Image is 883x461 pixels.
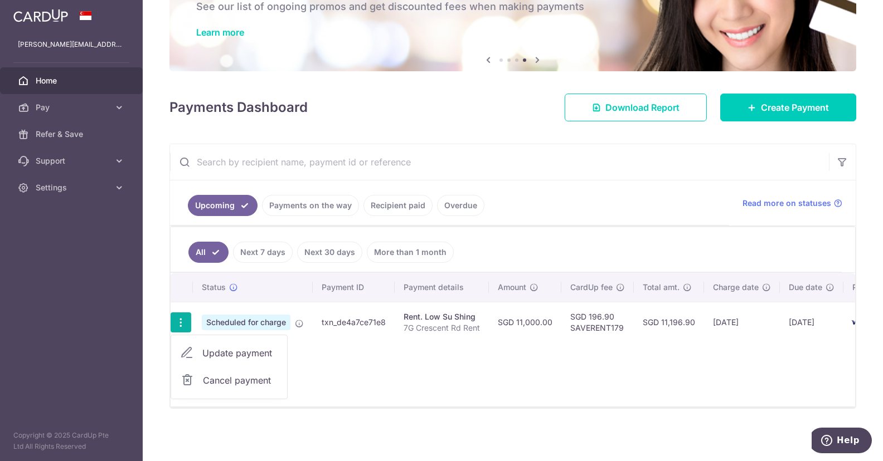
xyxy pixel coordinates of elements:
[561,302,634,342] td: SGD 196.90 SAVERENT179
[188,242,229,263] a: All
[233,242,293,263] a: Next 7 days
[713,282,759,293] span: Charge date
[565,94,707,121] a: Download Report
[812,428,872,455] iframe: Opens a widget where you can find more information
[36,129,109,140] span: Refer & Save
[36,102,109,113] span: Pay
[570,282,613,293] span: CardUp fee
[170,144,829,180] input: Search by recipient name, payment id or reference
[367,242,454,263] a: More than 1 month
[363,195,433,216] a: Recipient paid
[262,195,359,216] a: Payments on the way
[18,39,125,50] p: [PERSON_NAME][EMAIL_ADDRESS][PERSON_NAME][DOMAIN_NAME]
[789,282,822,293] span: Due date
[743,198,842,209] a: Read more on statuses
[202,282,226,293] span: Status
[188,195,258,216] a: Upcoming
[605,101,680,114] span: Download Report
[196,27,244,38] a: Learn more
[847,316,869,329] img: Bank Card
[395,273,489,302] th: Payment details
[404,322,480,334] p: 7G Crescent Rd Rent
[313,273,395,302] th: Payment ID
[780,302,843,342] td: [DATE]
[36,182,109,193] span: Settings
[313,302,395,342] td: txn_de4a7ce71e8
[202,315,290,330] span: Scheduled for charge
[404,311,480,322] div: Rent. Low Su Shing
[297,242,362,263] a: Next 30 days
[36,75,109,86] span: Home
[761,101,829,114] span: Create Payment
[13,9,68,22] img: CardUp
[704,302,780,342] td: [DATE]
[489,302,561,342] td: SGD 11,000.00
[437,195,484,216] a: Overdue
[743,198,831,209] span: Read more on statuses
[634,302,704,342] td: SGD 11,196.90
[643,282,680,293] span: Total amt.
[36,155,109,166] span: Support
[498,282,526,293] span: Amount
[169,97,308,117] h4: Payments Dashboard
[720,94,856,121] a: Create Payment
